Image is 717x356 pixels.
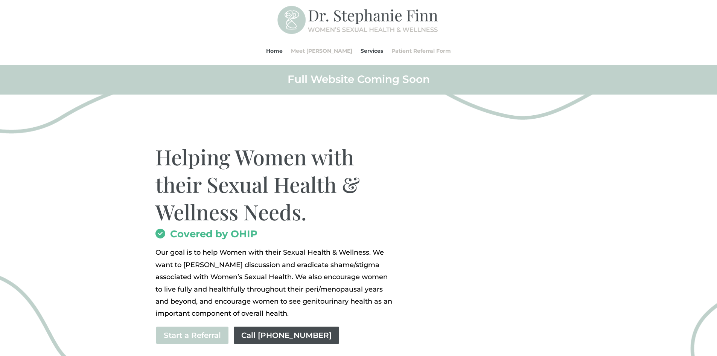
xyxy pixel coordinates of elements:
h2: Full Website Coming Soon [155,72,562,90]
a: Meet [PERSON_NAME] [291,37,352,65]
h2: Covered by OHIP [155,229,394,243]
a: Services [361,37,383,65]
a: Patient Referral Form [391,37,451,65]
h1: Helping Women with their Sexual Health & Wellness Needs. [155,143,394,229]
a: Start a Referral [155,326,229,345]
a: Call [PHONE_NUMBER] [233,326,340,345]
p: Our goal is to help Women with their Sexual Health & Wellness. We want to [PERSON_NAME] discussio... [155,246,394,319]
div: Page 1 [155,246,394,319]
a: Home [266,37,283,65]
